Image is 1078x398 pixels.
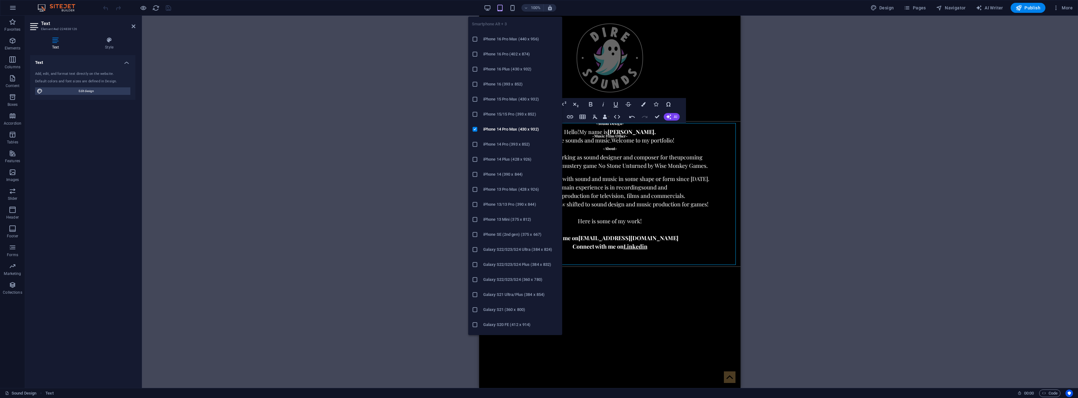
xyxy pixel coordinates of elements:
span: 00 00 [1024,390,1034,397]
span: : [1028,391,1029,395]
button: Redo (Ctrl+Shift+Z) [639,111,651,123]
span: More [1053,5,1073,11]
strong: Connect with me on [93,227,144,235]
button: Underline (Ctrl+U) [610,98,622,111]
h6: Galaxy S22/S23/S24 Plus (384 x 832) [483,261,558,268]
span: I have been working with sound and music in some shape or form since [DATE]. [31,159,230,167]
h6: iPhone 16 Plus (430 x 932) [483,65,558,73]
span: I am currently working as sound designer and composer for the [38,138,198,145]
button: HTML [611,111,623,123]
h6: Galaxy S20 FE (412 x 914) [483,321,558,328]
h6: iPhone 15/15 Pro (393 x 852) [483,111,558,118]
button: Click here to leave preview mode and continue editing [139,4,147,12]
h6: iPhone 16 (393 x 852) [483,80,558,88]
span: Navigator [936,5,966,11]
button: Code [1039,390,1060,397]
div: Default colors and font sizes are defined in Design. [35,79,130,84]
button: Colors [637,98,649,111]
p: Accordion [4,121,21,126]
span: Edit design [44,87,128,95]
h6: iPhone 13 Mini (375 x 812) [483,216,558,223]
button: Navigator [934,3,968,13]
p: Columns [5,65,20,70]
strong: Contact me on [62,219,199,226]
span: Hello! [85,112,100,120]
span: Code [1042,390,1058,397]
span: My main experience is in recording [73,168,162,175]
h4: Text [30,55,135,66]
p: Collections [3,290,22,295]
button: AI Writer [973,3,1006,13]
div: Design (Ctrl+Alt+Y) [868,3,897,13]
button: Strikethrough [622,98,634,111]
h6: Galaxy S21 Ultra/Plus (384 x 854) [483,291,558,298]
span: sound and [162,168,188,175]
h6: iPhone 15 Pro Max (430 x 932) [483,96,558,103]
img: Editor Logo [36,4,83,12]
button: Usercentrics [1065,390,1073,397]
p: Content [6,83,19,88]
p: Images [6,177,19,182]
h6: Galaxy S22/S23/S24 (360 x 780) [483,276,558,283]
button: reload [152,4,160,12]
button: Edit design [35,87,130,95]
p: Forms [7,252,18,257]
div: Add, edit, and format text directly on the website. [35,71,130,77]
button: Bold (Ctrl+B) [585,98,597,111]
button: More [1050,3,1075,13]
p: Boxes [8,102,18,107]
span: humoristic murder mustery game No Stone Unturned by Wise Monkey Games. [33,146,229,154]
h6: iPhone 14 (390 x 844) [483,171,558,178]
p: Slider [8,196,18,201]
a: Linkedin [144,227,168,235]
button: Pages [901,3,928,13]
button: Special Characters [662,98,674,111]
h6: iPhone 14 Pro (393 x 852) [483,141,558,148]
span: doing post production for television, films and commercials. [55,176,206,184]
p: Features [5,158,20,163]
button: Italic (Ctrl+I) [597,98,609,111]
h6: iPhone 14 Plus (428 x 926) [483,156,558,163]
span: Design [871,5,894,11]
button: Publish [1011,3,1045,13]
span: upcoming [198,138,223,145]
nav: breadcrumb [45,390,53,397]
a: Click to cancel selection. Double-click to open Pages [5,390,36,397]
button: Data Bindings [602,111,610,123]
i: On resize automatically adjust zoom level to fit chosen device. [547,5,553,11]
h6: iPhone 13/13 Pro (390 x 844) [483,201,558,208]
h6: iPhone SE (2nd gen) (375 x 667) [483,231,558,238]
button: Icons [650,98,662,111]
span: But my focus has now shifted to sound design and music production for games! [32,185,229,192]
p: Favorites [4,27,20,32]
span: Here is some of my work! [99,202,163,209]
h6: 100% [531,4,541,12]
h6: Galaxy S22/S23/S24 Ultra (384 x 824) [483,246,558,253]
button: Design [868,3,897,13]
span: Publish [1016,5,1040,11]
h4: Text [30,37,83,50]
span: My name is [100,112,177,120]
h6: Session time [1018,390,1034,397]
p: Marketing [4,271,21,276]
p: Elements [5,46,21,51]
h4: Style [83,37,135,50]
h2: Text [41,21,135,26]
button: Insert Table [577,111,589,123]
button: 100% [521,4,544,12]
button: Clear Formatting [589,111,601,123]
p: Footer [7,234,18,239]
p: Header [6,215,19,220]
i: Reload page [152,4,160,12]
span: Pages [904,5,926,11]
h6: iPhone 14 Pro Max (430 x 932) [483,126,558,133]
button: Undo (Ctrl+Z) [626,111,638,123]
span: I create sounds and music. [66,121,132,128]
h6: iPhone 16 Pro (402 x 874) [483,50,558,58]
button: Confirm (Ctrl+⏎) [651,111,663,123]
span: AI [674,115,677,119]
span: AI Writer [976,5,1003,11]
h6: iPhone 13 Pro Max (428 x 926) [483,186,558,193]
span: Click to select. Double-click to edit [45,390,53,397]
